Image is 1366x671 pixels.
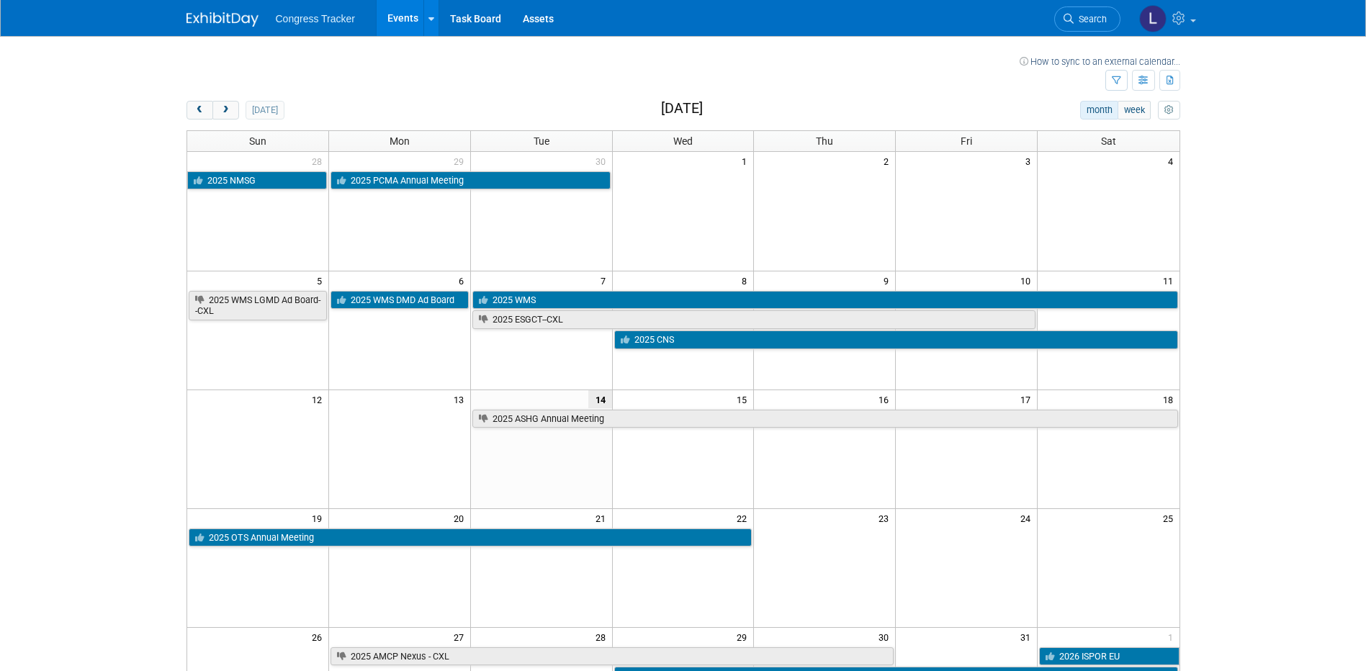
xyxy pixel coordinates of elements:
[877,628,895,646] span: 30
[1101,135,1116,147] span: Sat
[1019,509,1037,527] span: 24
[735,509,753,527] span: 22
[1167,152,1179,170] span: 4
[594,152,612,170] span: 30
[1158,101,1179,120] button: myCustomButton
[661,101,703,117] h2: [DATE]
[331,291,469,310] a: 2025 WMS DMD Ad Board
[816,135,833,147] span: Thu
[1118,101,1151,120] button: week
[187,101,213,120] button: prev
[877,390,895,408] span: 16
[599,271,612,289] span: 7
[882,152,895,170] span: 2
[594,628,612,646] span: 28
[1074,14,1107,24] span: Search
[331,171,611,190] a: 2025 PCMA Annual Meeting
[1019,628,1037,646] span: 31
[452,390,470,408] span: 13
[452,152,470,170] span: 29
[189,528,752,547] a: 2025 OTS Annual Meeting
[1164,106,1174,115] i: Personalize Calendar
[740,152,753,170] span: 1
[882,271,895,289] span: 9
[187,171,327,190] a: 2025 NMSG
[452,628,470,646] span: 27
[877,509,895,527] span: 23
[1019,271,1037,289] span: 10
[457,271,470,289] span: 6
[212,101,239,120] button: next
[187,12,259,27] img: ExhibitDay
[1080,101,1118,120] button: month
[1167,628,1179,646] span: 1
[452,509,470,527] span: 20
[472,310,1035,329] a: 2025 ESGCT--CXL
[315,271,328,289] span: 5
[1024,152,1037,170] span: 3
[390,135,410,147] span: Mon
[594,509,612,527] span: 21
[961,135,972,147] span: Fri
[1054,6,1120,32] a: Search
[472,410,1178,428] a: 2025 ASHG Annual Meeting
[310,152,328,170] span: 28
[189,291,327,320] a: 2025 WMS LGMD Ad Board--CXL
[276,13,355,24] span: Congress Tracker
[735,628,753,646] span: 29
[310,628,328,646] span: 26
[673,135,693,147] span: Wed
[1161,390,1179,408] span: 18
[740,271,753,289] span: 8
[1139,5,1167,32] img: Lynne McPherson
[331,647,894,666] a: 2025 AMCP Nexus - CXL
[735,390,753,408] span: 15
[310,509,328,527] span: 19
[1020,56,1180,67] a: How to sync to an external calendar...
[614,330,1178,349] a: 2025 CNS
[249,135,266,147] span: Sun
[1019,390,1037,408] span: 17
[472,291,1178,310] a: 2025 WMS
[310,390,328,408] span: 12
[246,101,284,120] button: [DATE]
[1161,271,1179,289] span: 11
[1161,509,1179,527] span: 25
[1039,647,1179,666] a: 2026 ISPOR EU
[588,390,612,408] span: 14
[534,135,549,147] span: Tue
